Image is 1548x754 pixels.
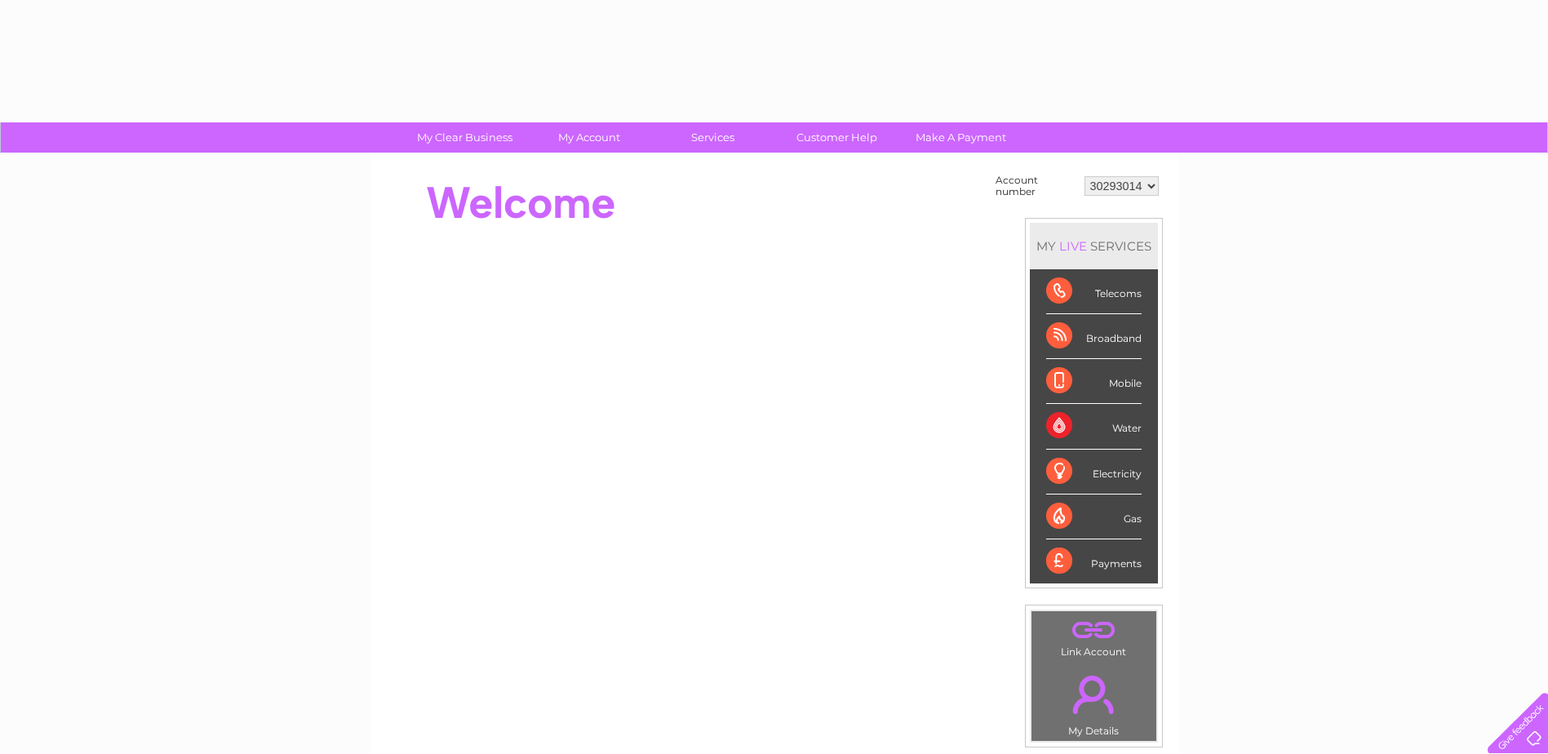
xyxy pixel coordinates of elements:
div: LIVE [1056,238,1090,254]
td: Link Account [1031,610,1157,662]
a: My Clear Business [397,122,532,153]
div: Water [1046,404,1142,449]
div: Mobile [1046,359,1142,404]
div: Payments [1046,539,1142,583]
div: Telecoms [1046,269,1142,314]
div: MY SERVICES [1030,223,1158,269]
a: . [1036,666,1152,723]
a: Customer Help [770,122,904,153]
div: Gas [1046,495,1142,539]
a: Services [645,122,780,153]
div: Broadband [1046,314,1142,359]
div: Electricity [1046,450,1142,495]
td: My Details [1031,662,1157,742]
a: . [1036,615,1152,644]
td: Account number [991,171,1080,202]
a: Make A Payment [894,122,1028,153]
a: My Account [521,122,656,153]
